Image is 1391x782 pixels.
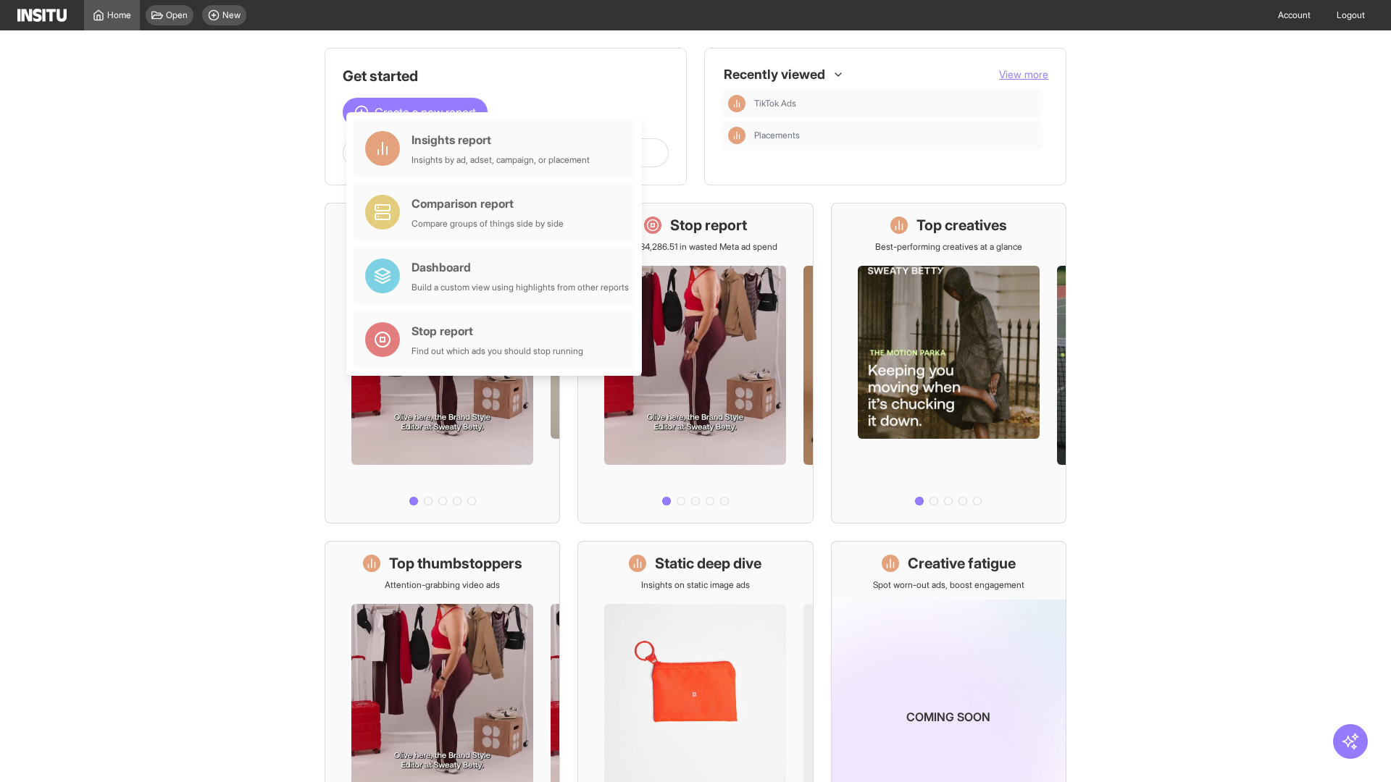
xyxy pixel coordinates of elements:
[343,98,488,127] button: Create a new report
[728,127,745,144] div: Insights
[412,345,583,357] div: Find out which ads you should stop running
[754,98,796,109] span: TikTok Ads
[166,9,188,21] span: Open
[412,258,629,276] div: Dashboard
[17,9,67,22] img: Logo
[999,68,1048,80] span: View more
[655,553,761,573] h1: Static deep dive
[412,322,583,340] div: Stop report
[754,130,800,141] span: Placements
[831,203,1066,524] a: Top creativesBest-performing creatives at a glance
[389,553,522,573] h1: Top thumbstoppers
[412,154,590,166] div: Insights by ad, adset, campaign, or placement
[385,579,500,591] p: Attention-grabbing video ads
[325,203,560,524] a: What's live nowSee all active ads instantly
[412,218,564,230] div: Compare groups of things side by side
[412,282,629,293] div: Build a custom view using highlights from other reports
[412,131,590,148] div: Insights report
[222,9,241,21] span: New
[670,215,747,235] h1: Stop report
[641,579,750,591] p: Insights on static image ads
[577,203,813,524] a: Stop reportSave £34,286.51 in wasted Meta ad spend
[999,67,1048,82] button: View more
[614,241,777,253] p: Save £34,286.51 in wasted Meta ad spend
[754,130,1037,141] span: Placements
[916,215,1007,235] h1: Top creatives
[343,66,669,86] h1: Get started
[728,95,745,112] div: Insights
[875,241,1022,253] p: Best-performing creatives at a glance
[375,104,476,121] span: Create a new report
[107,9,131,21] span: Home
[754,98,1037,109] span: TikTok Ads
[412,195,564,212] div: Comparison report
